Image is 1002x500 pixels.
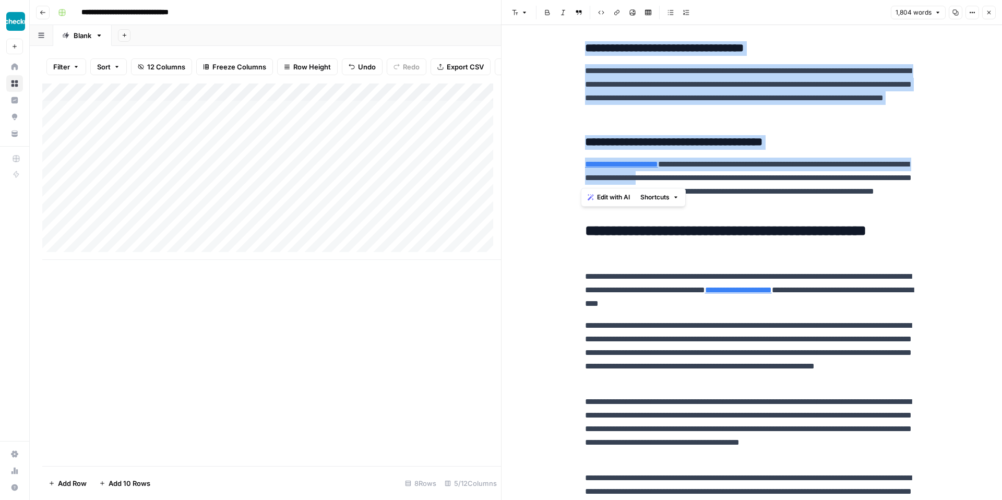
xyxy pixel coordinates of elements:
[196,58,273,75] button: Freeze Columns
[131,58,192,75] button: 12 Columns
[212,62,266,72] span: Freeze Columns
[640,193,670,202] span: Shortcuts
[6,479,23,496] button: Help + Support
[6,109,23,125] a: Opportunities
[46,58,86,75] button: Filter
[431,58,491,75] button: Export CSV
[293,62,331,72] span: Row Height
[147,62,185,72] span: 12 Columns
[636,191,683,204] button: Shortcuts
[277,58,338,75] button: Row Height
[403,62,420,72] span: Redo
[93,475,157,492] button: Add 10 Rows
[74,30,91,41] div: Blank
[583,191,634,204] button: Edit with AI
[53,62,70,72] span: Filter
[42,475,93,492] button: Add Row
[597,193,630,202] span: Edit with AI
[6,8,23,34] button: Workspace: Checkr
[896,8,932,17] span: 1,804 words
[109,478,150,489] span: Add 10 Rows
[891,6,946,19] button: 1,804 words
[447,62,484,72] span: Export CSV
[90,58,127,75] button: Sort
[358,62,376,72] span: Undo
[387,58,426,75] button: Redo
[6,125,23,142] a: Your Data
[53,25,112,46] a: Blank
[6,462,23,479] a: Usage
[6,446,23,462] a: Settings
[6,12,25,31] img: Checkr Logo
[440,475,501,492] div: 5/12 Columns
[6,75,23,92] a: Browse
[6,58,23,75] a: Home
[6,92,23,109] a: Insights
[58,478,87,489] span: Add Row
[342,58,383,75] button: Undo
[401,475,440,492] div: 8 Rows
[97,62,111,72] span: Sort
